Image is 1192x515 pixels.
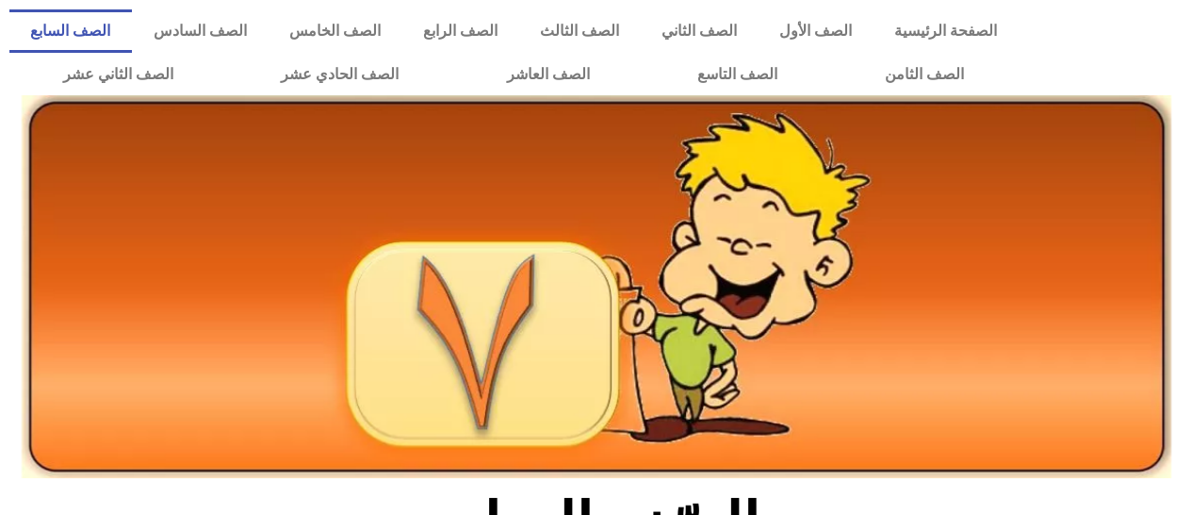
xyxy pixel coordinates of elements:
a: الصف الحادي عشر [227,53,452,96]
a: الصف الخامس [268,9,401,53]
a: الصفحة الرئيسية [873,9,1018,53]
a: الصف السادس [132,9,268,53]
a: الصف التاسع [644,53,831,96]
a: الصف الرابع [401,9,518,53]
a: الصف الأول [758,9,873,53]
a: الصف الثاني [640,9,758,53]
a: الصف الثالث [518,9,640,53]
a: الصف الثامن [831,53,1018,96]
a: الصف السابع [9,9,132,53]
a: الصف العاشر [453,53,644,96]
a: الصف الثاني عشر [9,53,227,96]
